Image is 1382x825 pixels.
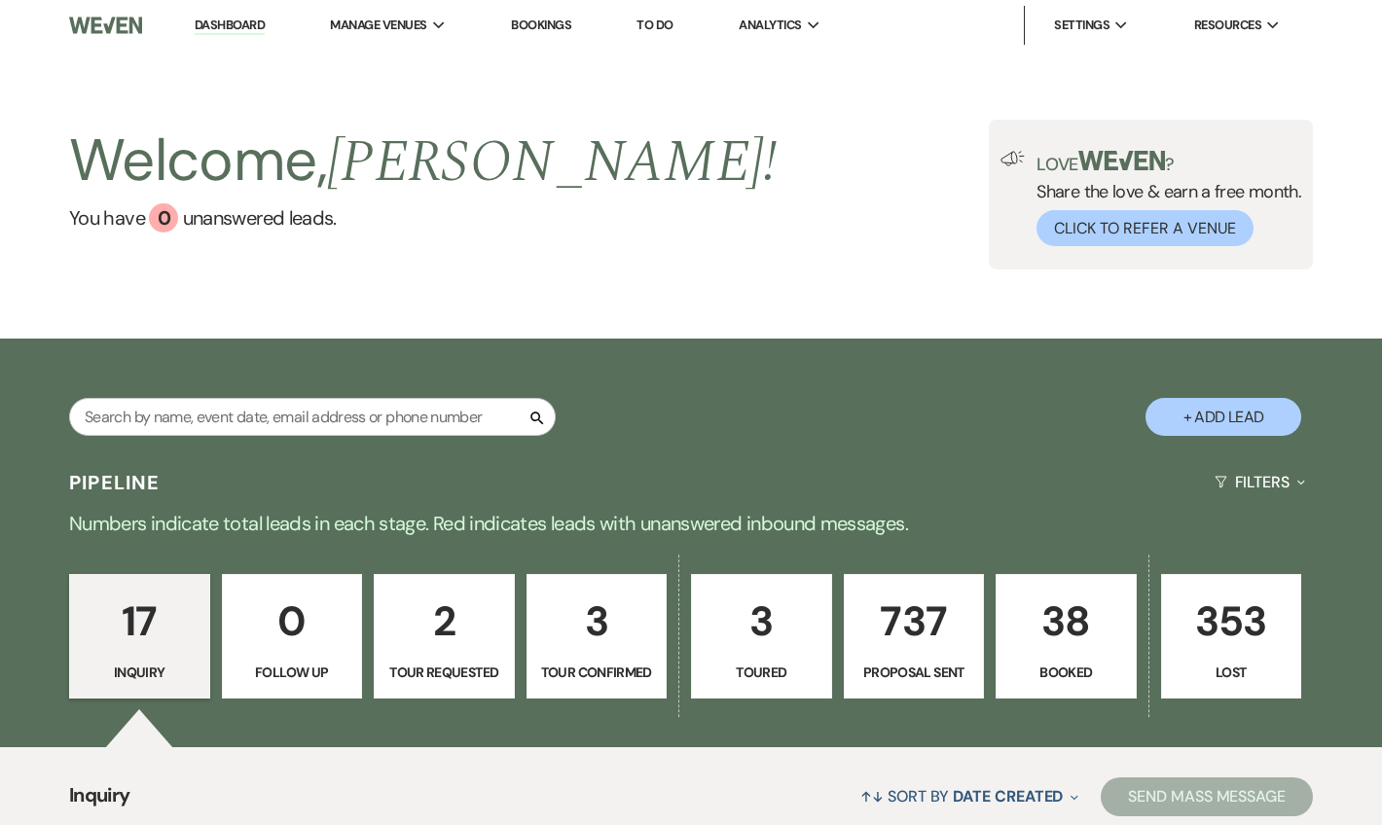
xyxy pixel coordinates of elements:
a: Dashboard [195,17,265,35]
span: Date Created [953,786,1063,807]
a: 2Tour Requested [374,574,515,699]
p: 38 [1008,589,1124,654]
p: 3 [704,589,819,654]
p: 353 [1174,589,1290,654]
button: Send Mass Message [1101,777,1313,816]
a: You have 0 unanswered leads. [69,203,777,233]
p: 17 [82,589,198,654]
img: loud-speaker-illustration.svg [1000,151,1025,166]
div: Share the love & earn a free month. [1025,151,1301,246]
button: + Add Lead [1146,398,1301,436]
p: 2 [386,589,502,654]
span: Analytics [739,16,801,35]
span: ↑↓ [860,786,884,807]
a: 38Booked [996,574,1137,699]
button: Filters [1207,456,1313,508]
a: 353Lost [1161,574,1302,699]
p: Love ? [1036,151,1301,173]
a: 3Toured [691,574,832,699]
p: Proposal Sent [856,662,972,683]
button: Click to Refer a Venue [1036,210,1254,246]
p: 0 [235,589,350,654]
h2: Welcome, [69,120,777,203]
p: Booked [1008,662,1124,683]
a: 0Follow Up [222,574,363,699]
p: Lost [1174,662,1290,683]
a: To Do [636,17,673,33]
h3: Pipeline [69,469,161,496]
button: Sort By Date Created [853,771,1086,822]
a: 737Proposal Sent [844,574,985,699]
a: 3Tour Confirmed [527,574,668,699]
p: Tour Confirmed [539,662,655,683]
span: Resources [1194,16,1261,35]
a: 17Inquiry [69,574,210,699]
img: Weven Logo [69,5,142,46]
p: 737 [856,589,972,654]
p: Inquiry [82,662,198,683]
img: weven-logo-green.svg [1078,151,1165,170]
p: Follow Up [235,662,350,683]
p: 3 [539,589,655,654]
input: Search by name, event date, email address or phone number [69,398,556,436]
p: Tour Requested [386,662,502,683]
div: 0 [149,203,178,233]
span: Manage Venues [330,16,426,35]
a: Bookings [511,17,571,33]
p: Toured [704,662,819,683]
span: [PERSON_NAME] ! [327,118,777,207]
span: Settings [1054,16,1109,35]
span: Inquiry [69,780,130,822]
